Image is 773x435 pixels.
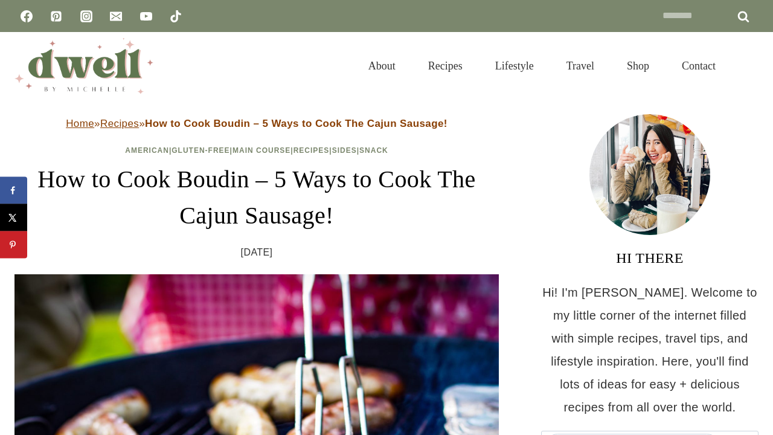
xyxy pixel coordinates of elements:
[332,146,357,155] a: Sides
[359,146,388,155] a: Snack
[541,281,759,419] p: Hi! I'm [PERSON_NAME]. Welcome to my little corner of the internet filled with simple recipes, tr...
[104,4,128,28] a: Email
[233,146,290,155] a: Main Course
[541,247,759,269] h3: HI THERE
[172,146,229,155] a: Gluten-Free
[550,45,611,87] a: Travel
[66,118,447,129] span: » »
[44,4,68,28] a: Pinterest
[74,4,98,28] a: Instagram
[100,118,139,129] a: Recipes
[479,45,550,87] a: Lifestyle
[125,146,169,155] a: American
[14,161,499,234] h1: How to Cook Boudin – 5 Ways to Cook The Cajun Sausage!
[125,146,388,155] span: | | | | |
[145,118,447,129] strong: How to Cook Boudin – 5 Ways to Cook The Cajun Sausage!
[241,243,273,262] time: [DATE]
[412,45,479,87] a: Recipes
[134,4,158,28] a: YouTube
[164,4,188,28] a: TikTok
[738,56,759,76] button: View Search Form
[611,45,666,87] a: Shop
[14,38,153,94] img: DWELL by michelle
[293,146,330,155] a: Recipes
[14,4,39,28] a: Facebook
[352,45,732,87] nav: Primary Navigation
[352,45,412,87] a: About
[666,45,732,87] a: Contact
[66,118,94,129] a: Home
